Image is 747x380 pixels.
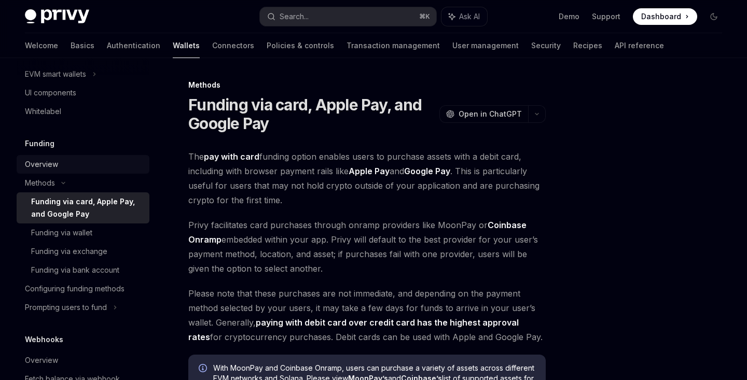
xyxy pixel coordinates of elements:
[573,33,602,58] a: Recipes
[452,33,519,58] a: User management
[31,195,143,220] div: Funding via card, Apple Pay, and Google Pay
[404,166,450,176] strong: Google Pay
[17,192,149,223] a: Funding via card, Apple Pay, and Google Pay
[531,33,561,58] a: Security
[459,109,522,119] span: Open in ChatGPT
[25,354,58,367] div: Overview
[25,9,89,24] img: dark logo
[641,11,681,22] span: Dashboard
[199,364,209,374] svg: Info
[633,8,697,25] a: Dashboard
[188,95,435,133] h1: Funding via card, Apple Pay, and Google Pay
[441,7,487,26] button: Ask AI
[17,279,149,298] a: Configuring funding methods
[31,227,92,239] div: Funding via wallet
[204,151,259,162] strong: pay with card
[25,301,107,314] div: Prompting users to fund
[267,33,334,58] a: Policies & controls
[25,137,54,150] h5: Funding
[459,11,480,22] span: Ask AI
[559,11,579,22] a: Demo
[17,102,149,121] a: Whitelabel
[25,87,76,99] div: UI components
[188,286,546,344] span: Please note that these purchases are not immediate, and depending on the payment method selected ...
[706,8,722,25] button: Toggle dark mode
[615,33,664,58] a: API reference
[71,33,94,58] a: Basics
[17,83,149,102] a: UI components
[173,33,200,58] a: Wallets
[188,317,519,342] strong: paying with debit card over credit card has the highest approval rates
[260,7,436,26] button: Search...⌘K
[188,149,546,207] span: The funding option enables users to purchase assets with a debit card, including with browser pay...
[25,105,61,118] div: Whitelabel
[17,155,149,174] a: Overview
[17,261,149,279] a: Funding via bank account
[212,33,254,58] a: Connectors
[25,33,58,58] a: Welcome
[347,33,440,58] a: Transaction management
[349,166,390,176] strong: Apple Pay
[17,351,149,370] a: Overview
[31,245,107,258] div: Funding via exchange
[31,264,119,276] div: Funding via bank account
[188,80,546,90] div: Methods
[107,33,160,58] a: Authentication
[25,177,55,189] div: Methods
[439,105,528,123] button: Open in ChatGPT
[25,283,125,295] div: Configuring funding methods
[25,158,58,171] div: Overview
[280,10,309,23] div: Search...
[419,12,430,21] span: ⌘ K
[17,242,149,261] a: Funding via exchange
[17,223,149,242] a: Funding via wallet
[592,11,620,22] a: Support
[188,218,546,276] span: Privy facilitates card purchases through onramp providers like MoonPay or embedded within your ap...
[25,333,63,346] h5: Webhooks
